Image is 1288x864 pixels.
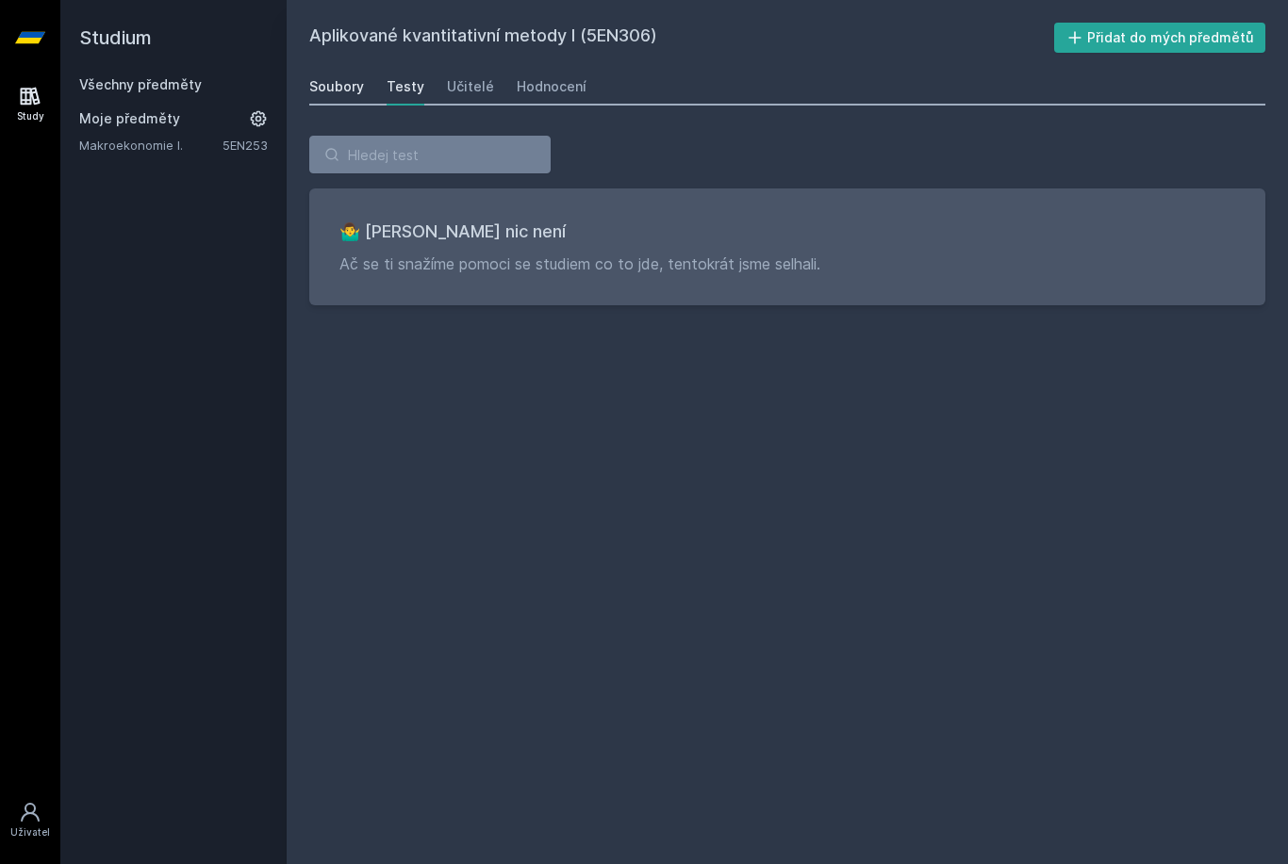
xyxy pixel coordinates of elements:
a: 5EN253 [223,138,268,153]
div: Uživatel [10,825,50,840]
div: Testy [387,77,424,96]
a: Hodnocení [517,68,586,106]
button: Přidat do mých předmětů [1054,23,1266,53]
h2: Aplikované kvantitativní metody I (5EN306) [309,23,1054,53]
a: Study [4,75,57,133]
a: Uživatel [4,791,57,849]
div: Study [17,109,44,123]
a: Testy [387,68,424,106]
div: Hodnocení [517,77,586,96]
input: Hledej test [309,136,551,173]
a: Soubory [309,68,364,106]
span: Moje předměty [79,109,180,128]
a: Všechny předměty [79,76,202,92]
h3: 🤷‍♂️ [PERSON_NAME] nic není [339,219,1235,245]
p: Ač se ti snažíme pomoci se studiem co to jde, tentokrát jsme selhali. [339,253,1235,275]
div: Učitelé [447,77,494,96]
a: Makroekonomie I. [79,136,223,155]
a: Učitelé [447,68,494,106]
div: Soubory [309,77,364,96]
